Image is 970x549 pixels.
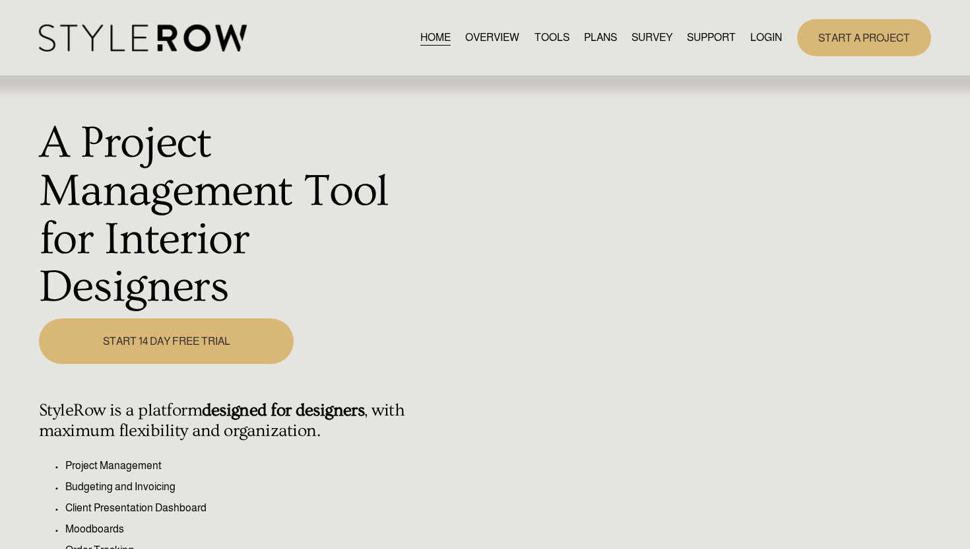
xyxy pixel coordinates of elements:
[631,28,672,46] a: SURVEY
[39,318,294,364] a: START 14 DAY FREE TRIAL
[65,458,406,474] p: Project Management
[797,19,931,55] a: START A PROJECT
[39,400,406,441] h4: StyleRow is a platform , with maximum flexibility and organization.
[687,28,736,46] a: folder dropdown
[65,479,406,495] p: Budgeting and Invoicing
[750,28,782,46] a: LOGIN
[39,24,247,52] img: StyleRow
[687,30,736,46] span: SUPPORT
[420,28,451,46] a: HOME
[534,28,569,46] a: TOOLS
[465,28,519,46] a: OVERVIEW
[202,400,364,420] strong: designed for designers
[39,119,406,311] h1: A Project Management Tool for Interior Designers
[65,521,406,537] p: Moodboards
[584,28,617,46] a: PLANS
[65,500,406,516] p: Client Presentation Dashboard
